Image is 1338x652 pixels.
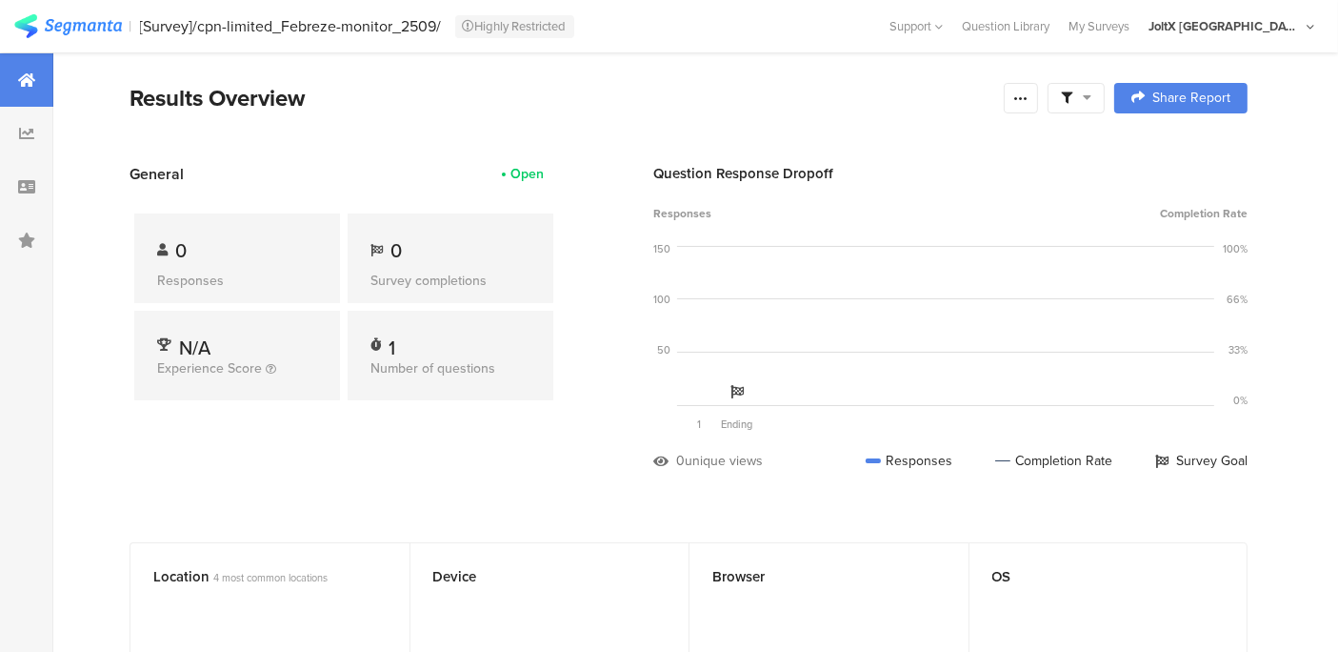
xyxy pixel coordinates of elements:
[1152,92,1230,105] span: Share Report
[952,17,1059,35] a: Question Library
[130,15,132,37] div: |
[390,236,402,265] span: 0
[653,292,670,307] div: 100
[712,566,914,587] div: Browser
[179,334,210,362] span: N/A
[389,334,395,353] div: 1
[730,385,744,398] i: Survey Goal
[455,15,574,38] div: Highly Restricted
[697,417,701,432] span: 1
[889,11,943,41] div: Support
[1228,342,1248,357] div: 33%
[657,342,670,357] div: 50
[653,163,1248,184] div: Question Response Dropoff
[1223,241,1248,256] div: 100%
[370,271,530,291] div: Survey completions
[995,451,1112,471] div: Completion Rate
[1059,17,1139,35] a: My Surveys
[718,417,756,432] div: Ending
[866,451,952,471] div: Responses
[153,566,355,587] div: Location
[1155,451,1248,471] div: Survey Goal
[1160,205,1248,222] span: Completion Rate
[130,163,184,185] span: General
[992,566,1193,587] div: OS
[14,14,122,38] img: segmanta logo
[676,451,685,471] div: 0
[140,17,442,35] div: [Survey]/cpn-limited_Febreze-monitor_2509/
[653,241,670,256] div: 150
[157,358,262,378] span: Experience Score
[175,236,187,265] span: 0
[1148,17,1301,35] div: JoltX [GEOGRAPHIC_DATA]
[685,451,763,471] div: unique views
[157,271,317,291] div: Responses
[1233,393,1248,408] div: 0%
[130,81,994,115] div: Results Overview
[213,570,328,585] span: 4 most common locations
[1227,292,1248,307] div: 66%
[433,566,635,587] div: Device
[370,358,495,378] span: Number of questions
[510,164,544,184] div: Open
[653,205,711,222] span: Responses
